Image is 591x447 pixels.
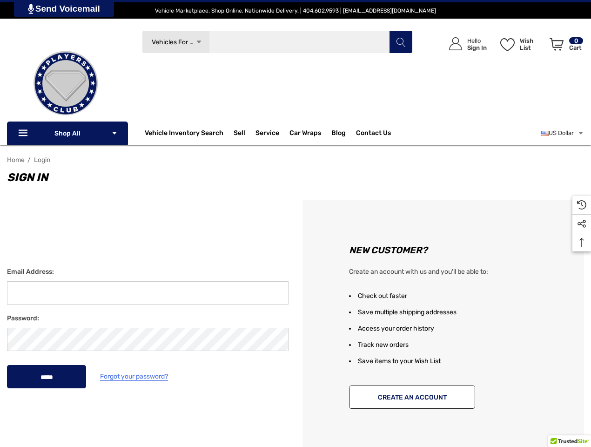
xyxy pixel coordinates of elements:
a: Forgot your password? [100,371,168,383]
button: Create An Account [349,386,475,409]
p: Hello [467,37,487,44]
nav: Breadcrumb [7,152,584,168]
li: Access your order history [349,320,561,337]
li: Track new orders [349,337,561,353]
a: Sign in [438,28,491,60]
li: Save multiple shipping addresses [349,304,561,320]
h1: Sign in [7,168,584,187]
li: Save items to your Wish List [349,353,561,369]
span: Vehicle Marketplace. Shop Online. Nationwide Delivery. | 404.602.9593 | [EMAIL_ADDRESS][DOMAIN_NAME] [155,7,436,14]
svg: Social Media [577,219,586,229]
p: Wish List [520,37,544,51]
a: Cart with 0 items [545,28,584,64]
svg: Icon Arrow Down [111,130,118,136]
span: Forgot your password? [100,372,168,381]
a: Login [34,156,50,164]
p: Create an account with us and you'll be able to: [349,266,561,278]
svg: Recently Viewed [577,200,586,210]
span: Vehicles For Sale [152,38,202,46]
a: Vehicle Inventory Search [145,129,223,139]
a: Vehicles For Sale Icon Arrow Down Icon Arrow Up [142,30,209,54]
span: Car Wraps [289,129,321,139]
a: USD [541,124,584,142]
button: Search [389,30,412,54]
a: Wish List Wish List [496,28,545,60]
img: PjwhLS0gR2VuZXJhdG9yOiBHcmF2aXQuaW8gLS0+PHN2ZyB4bWxucz0iaHR0cDovL3d3dy53My5vcmcvMjAwMC9zdmciIHhtb... [28,4,34,14]
svg: Review Your Cart [550,38,564,51]
svg: Wish List [500,38,515,51]
svg: Icon Arrow Down [195,39,202,46]
li: Check out faster [349,288,561,304]
label: Email Address: [7,267,289,277]
a: Home [7,156,25,164]
p: Cart [569,44,583,51]
label: Password: [7,314,289,323]
a: Sell [234,124,255,142]
p: 0 [569,37,583,44]
svg: Top [572,238,591,247]
svg: Icon Line [17,128,31,139]
p: Shop All [7,122,128,145]
p: Sign In [467,44,487,51]
a: Blog [331,129,346,139]
a: Car Wraps [289,124,331,142]
svg: Icon User Account [449,37,462,50]
img: Players Club | Cars For Sale [19,37,112,130]
h2: New Customer? [349,245,561,255]
a: Service [255,129,279,139]
a: Contact Us [356,129,391,139]
span: Sell [234,129,245,139]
